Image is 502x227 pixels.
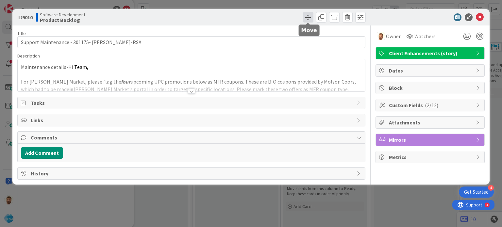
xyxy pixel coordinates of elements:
[17,30,26,36] label: Title
[68,64,88,70] span: Hi Team,
[389,101,473,109] span: Custom Fields
[17,36,365,48] input: type card name here...
[31,99,353,107] span: Tasks
[14,1,30,9] span: Support
[34,3,36,8] div: 4
[389,119,473,126] span: Attachments
[21,63,361,71] p: Maintenance details-
[464,189,489,195] div: Get Started
[17,53,40,59] span: Description
[389,153,473,161] span: Metrics
[377,32,385,40] img: AS
[389,136,473,144] span: Mirrors
[425,102,438,108] span: ( 2/12 )
[301,27,317,33] h5: Move
[31,116,353,124] span: Links
[17,13,33,21] span: ID
[22,14,33,21] b: 9010
[40,17,85,23] b: Product Backlog
[40,12,85,17] span: Software Development
[31,134,353,141] span: Comments
[31,170,353,177] span: History
[21,147,63,159] button: Add Comment
[459,186,494,198] div: Open Get Started checklist, remaining modules: 4
[488,185,494,191] div: 4
[414,32,436,40] span: Watchers
[389,67,473,74] span: Dates
[386,32,401,40] span: Owner
[389,84,473,92] span: Block
[389,49,473,57] span: Client Enhancements (story)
